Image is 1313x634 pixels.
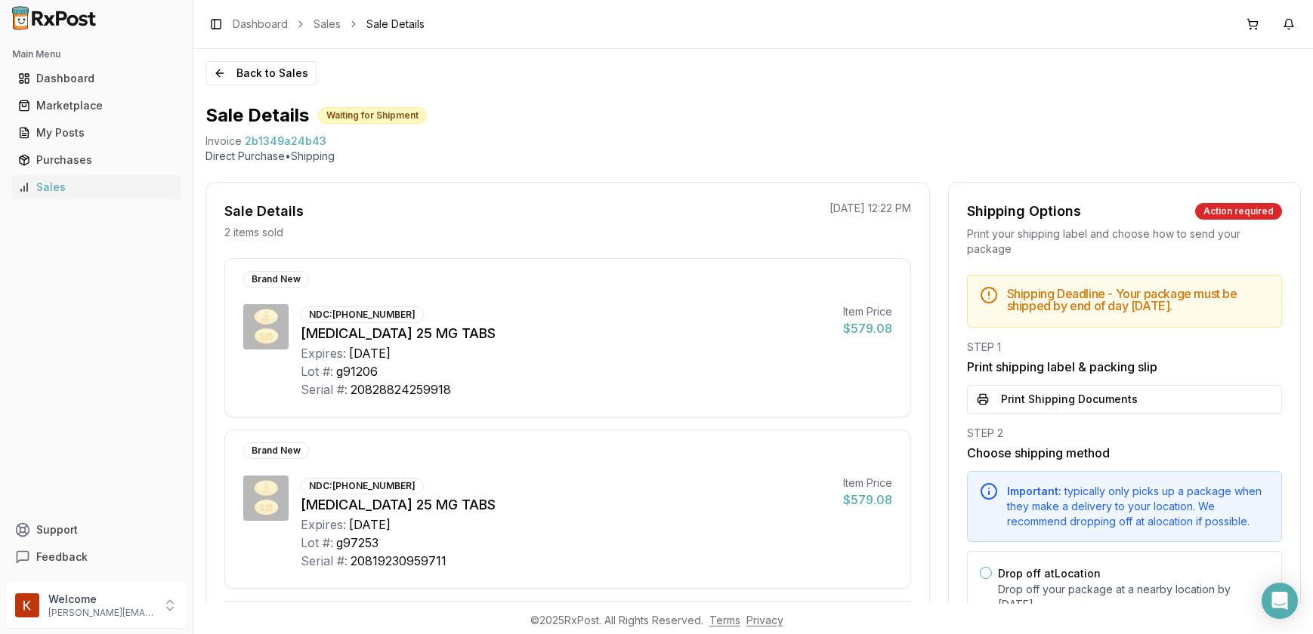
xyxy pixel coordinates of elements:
[301,552,348,570] div: Serial #:
[6,543,187,571] button: Feedback
[843,304,892,319] div: Item Price
[224,225,283,240] p: 2 items sold
[843,319,892,337] div: $579.08
[366,17,425,32] span: Sale Details
[205,103,309,128] h1: Sale Details
[301,344,346,362] div: Expires:
[18,125,175,140] div: My Posts
[6,175,187,199] button: Sales
[709,614,740,626] a: Terms
[233,17,288,32] a: Dashboard
[301,534,333,552] div: Lot #:
[245,134,326,149] span: 2b1349a24b43
[830,201,911,216] p: [DATE] 12:22 PM
[301,494,831,516] div: [MEDICAL_DATA] 25 MG TABS
[967,226,1282,257] div: Print your shipping label and choose how to send your package
[205,149,1301,164] p: Direct Purchase • Shipping
[336,362,378,380] div: g91206
[18,152,175,168] div: Purchases
[48,607,153,619] p: [PERSON_NAME][EMAIL_ADDRESS][DOMAIN_NAME]
[1007,484,1269,529] div: typically only picks up a package when they make a delivery to your location. We recommend droppi...
[998,567,1101,580] label: Drop off at Location
[233,17,425,32] nav: breadcrumb
[12,174,181,201] a: Sales
[301,380,348,399] div: Serial #:
[205,134,242,149] div: Invoice
[6,6,103,30] img: RxPost Logo
[967,358,1282,376] h3: Print shipping label & packing slip
[967,340,1282,355] div: STEP 1
[15,593,39,617] img: User avatar
[205,61,317,85] button: Back to Sales
[6,94,187,118] button: Marketplace
[243,304,289,349] img: Jardiance 25 MG TABS
[967,426,1282,441] div: STEP 2
[301,323,831,344] div: [MEDICAL_DATA] 25 MG TABS
[967,385,1282,414] button: Print Shipping Documents
[48,592,153,607] p: Welcome
[314,17,341,32] a: Sales
[1007,288,1269,312] h5: Shipping Deadline - Your package must be shipped by end of day [DATE] .
[18,71,175,86] div: Dashboard
[243,271,309,288] div: Brand New
[967,444,1282,462] h3: Choose shipping method
[36,549,88,565] span: Feedback
[12,119,181,146] a: My Posts
[843,475,892,491] div: Item Price
[967,201,1081,222] div: Shipping Options
[6,121,187,145] button: My Posts
[12,146,181,174] a: Purchases
[243,442,309,459] div: Brand New
[351,552,446,570] div: 20819230959711
[301,306,424,323] div: NDC: [PHONE_NUMBER]
[6,516,187,543] button: Support
[843,491,892,509] div: $579.08
[6,148,187,172] button: Purchases
[18,98,175,113] div: Marketplace
[318,107,427,124] div: Waiting for Shipment
[18,180,175,195] div: Sales
[301,516,346,534] div: Expires:
[224,201,304,222] div: Sale Details
[243,475,289,521] img: Jardiance 25 MG TABS
[6,66,187,91] button: Dashboard
[349,344,391,362] div: [DATE]
[349,516,391,534] div: [DATE]
[351,380,451,399] div: 20828824259918
[746,614,783,626] a: Privacy
[12,48,181,60] h2: Main Menu
[12,92,181,119] a: Marketplace
[998,582,1269,612] p: Drop off your package at a nearby location by [DATE] .
[336,534,378,552] div: g97253
[301,362,333,380] div: Lot #:
[12,65,181,92] a: Dashboard
[1262,583,1298,619] div: Open Intercom Messenger
[301,478,424,494] div: NDC: [PHONE_NUMBER]
[1007,485,1061,497] span: Important:
[1195,203,1282,220] div: Action required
